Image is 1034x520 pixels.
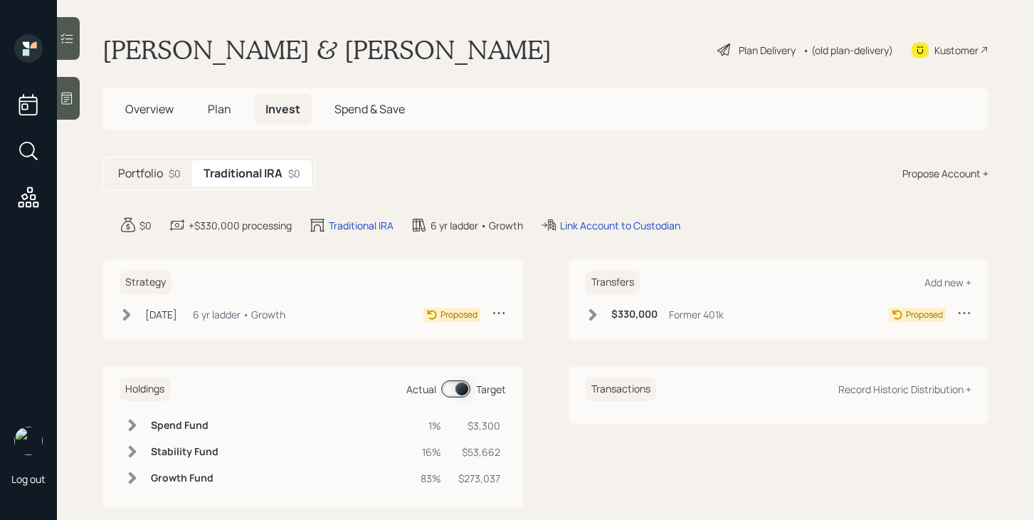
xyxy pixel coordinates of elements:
div: Kustomer [934,43,978,58]
div: 16% [421,444,441,459]
div: Log out [11,472,46,486]
div: Proposed [906,308,943,321]
h1: [PERSON_NAME] & [PERSON_NAME] [102,34,552,66]
div: $273,037 [458,471,500,486]
div: $0 [169,166,181,181]
h6: Stability Fund [151,446,218,458]
div: Target [476,382,506,397]
div: Actual [406,382,436,397]
img: michael-russo-headshot.png [14,427,43,455]
div: 6 yr ladder • Growth [193,307,285,322]
div: • (old plan-delivery) [803,43,893,58]
div: 1% [421,418,441,433]
div: [DATE] [145,307,177,322]
div: Former 401k [669,307,724,322]
h6: Growth Fund [151,472,218,484]
div: +$330,000 processing [189,218,292,233]
span: Spend & Save [334,101,405,117]
div: Proposed [440,308,478,321]
div: Plan Delivery [739,43,796,58]
span: Overview [125,101,174,117]
div: $0 [139,218,152,233]
h6: Holdings [120,378,170,401]
h6: Transactions [586,378,656,401]
span: Invest [265,101,300,117]
div: $3,300 [458,418,500,433]
div: Propose Account + [902,166,988,181]
h6: $330,000 [611,308,658,321]
h6: Spend Fund [151,420,218,432]
h6: Strategy [120,271,172,294]
div: Add new + [924,276,971,289]
div: 83% [421,471,441,486]
div: $53,662 [458,444,500,459]
h5: Traditional IRA [204,167,283,180]
h5: Portfolio [118,167,163,180]
div: Link Account to Custodian [560,218,680,233]
h6: Transfers [586,271,640,294]
div: 6 yr ladder • Growth [431,218,523,233]
div: $0 [288,166,300,181]
div: Traditional IRA [329,218,394,233]
span: Plan [208,101,231,117]
div: Record Historic Distribution + [838,383,971,396]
